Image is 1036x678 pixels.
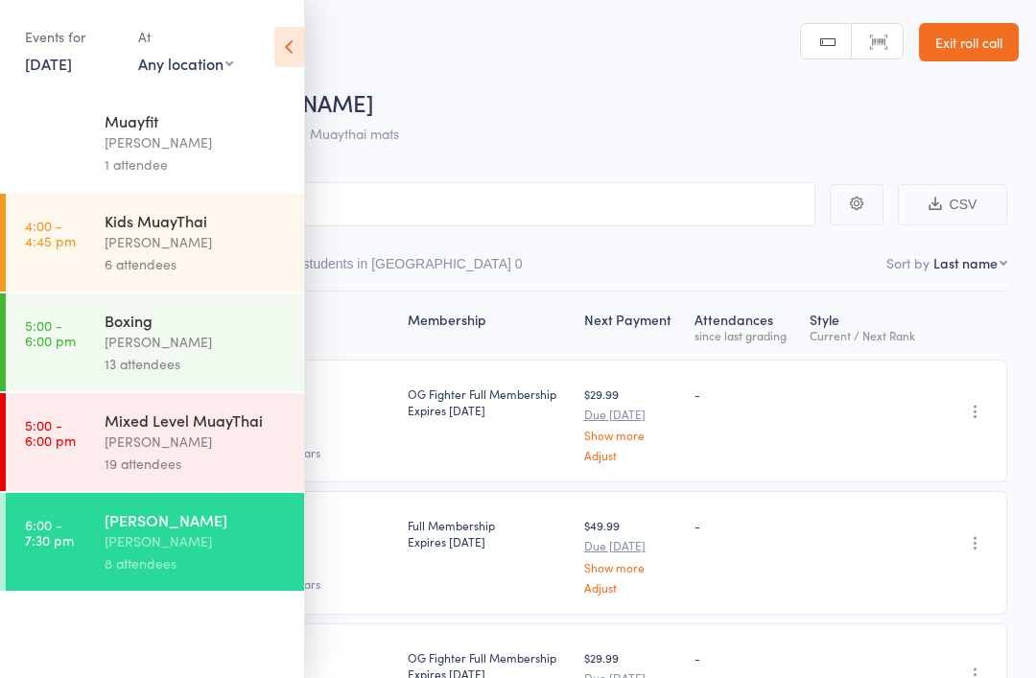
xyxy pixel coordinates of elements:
[695,649,794,666] div: -
[6,293,304,391] a: 5:00 -6:00 pmBoxing[PERSON_NAME]13 attendees
[105,431,288,453] div: [PERSON_NAME]
[584,539,679,552] small: Due [DATE]
[577,300,687,351] div: Next Payment
[408,517,569,549] div: Full Membership
[408,386,569,418] div: OG Fighter Full Membership
[515,256,523,271] div: 0
[105,153,288,175] div: 1 attendee
[6,194,304,292] a: 4:00 -4:45 pmKids MuayThai[PERSON_NAME]6 attendees
[25,417,76,448] time: 5:00 - 6:00 pm
[105,231,288,253] div: [PERSON_NAME]
[29,182,815,226] input: Search by name
[25,21,119,53] div: Events for
[25,118,75,149] time: 9:00 - 9:45 am
[105,310,288,331] div: Boxing
[886,253,930,272] label: Sort by
[695,329,794,341] div: since last grading
[6,94,304,192] a: 9:00 -9:45 amMuayfit[PERSON_NAME]1 attendee
[105,331,288,353] div: [PERSON_NAME]
[105,353,288,375] div: 13 attendees
[105,453,288,475] div: 19 attendees
[6,393,304,491] a: 5:00 -6:00 pmMixed Level MuayThai[PERSON_NAME]19 attendees
[933,253,998,272] div: Last name
[105,530,288,552] div: [PERSON_NAME]
[138,21,233,53] div: At
[695,517,794,533] div: -
[138,53,233,74] div: Any location
[584,386,679,461] div: $29.99
[105,509,288,530] div: [PERSON_NAME]
[105,110,288,131] div: Muayfit
[584,408,679,421] small: Due [DATE]
[695,386,794,402] div: -
[25,218,76,248] time: 4:00 - 4:45 pm
[584,561,679,573] a: Show more
[687,300,802,351] div: Atten­dances
[105,409,288,431] div: Mixed Level MuayThai
[310,124,399,143] span: Muaythai mats
[25,317,76,348] time: 5:00 - 6:00 pm
[6,493,304,591] a: 6:00 -7:30 pm[PERSON_NAME][PERSON_NAME]8 attendees
[25,53,72,74] a: [DATE]
[584,517,679,593] div: $49.99
[584,429,679,441] a: Show more
[584,449,679,461] a: Adjust
[810,329,924,341] div: Current / Next Rank
[400,300,577,351] div: Membership
[105,253,288,275] div: 6 attendees
[408,533,569,549] div: Expires [DATE]
[25,517,74,548] time: 6:00 - 7:30 pm
[105,131,288,153] div: [PERSON_NAME]
[584,581,679,594] a: Adjust
[105,210,288,231] div: Kids MuayThai
[898,184,1007,225] button: CSV
[919,23,1019,61] a: Exit roll call
[408,402,569,418] div: Expires [DATE]
[266,246,523,291] button: Other students in [GEOGRAPHIC_DATA]0
[802,300,931,351] div: Style
[105,552,288,574] div: 8 attendees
